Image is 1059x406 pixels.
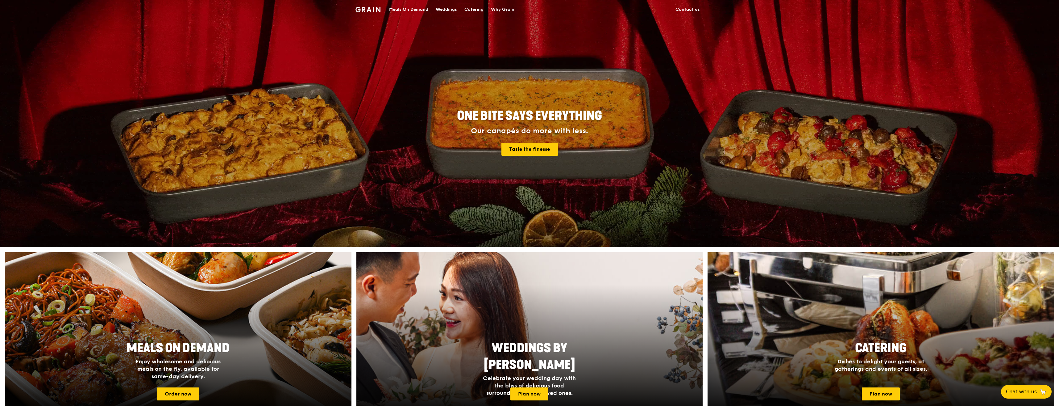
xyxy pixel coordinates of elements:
[835,358,927,372] span: Dishes to delight your guests, at gatherings and events of all sizes.
[862,387,900,400] a: Plan now
[855,341,907,356] span: Catering
[672,0,704,19] a: Contact us
[491,0,514,19] div: Why Grain
[157,387,199,400] a: Order now
[487,0,518,19] a: Why Grain
[1001,385,1052,399] button: Chat with us🦙
[135,358,221,380] span: Enjoy wholesome and delicious meals on the fly, available for same-day delivery.
[484,341,575,372] span: Weddings by [PERSON_NAME]
[1006,388,1037,395] span: Chat with us
[418,127,641,135] div: Our canapés do more with less.
[483,375,576,396] span: Celebrate your wedding day with the bliss of delicious food surrounded by your loved ones.
[389,0,428,19] div: Meals On Demand
[432,0,461,19] a: Weddings
[436,0,457,19] div: Weddings
[501,143,558,156] a: Taste the finesse
[457,108,602,123] span: ONE BITE SAYS EVERYTHING
[355,7,380,12] img: Grain
[1039,388,1047,395] span: 🦙
[464,0,484,19] div: Catering
[510,387,548,400] a: Plan now
[461,0,487,19] a: Catering
[127,341,230,356] span: Meals On Demand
